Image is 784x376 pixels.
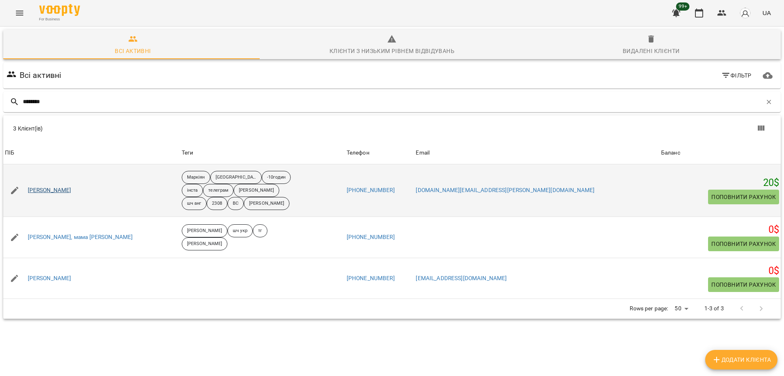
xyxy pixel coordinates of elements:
[187,241,222,248] p: [PERSON_NAME]
[208,187,228,194] p: телеграм
[718,68,755,83] button: Фільтр
[661,148,779,158] span: Баланс
[182,237,227,250] div: [PERSON_NAME]
[233,200,238,207] p: ВС
[347,148,370,158] div: Sort
[182,171,210,184] div: Маркіян
[739,7,751,19] img: avatar_s.png
[187,187,198,194] p: інста
[203,184,234,197] div: телеграм
[5,148,178,158] span: ПІБ
[244,197,290,210] div: [PERSON_NAME]
[630,305,668,313] p: Rows per page:
[759,5,774,20] button: UA
[182,184,203,197] div: інста
[705,350,777,369] button: Додати клієнта
[207,197,227,210] div: 2308
[262,171,291,184] div: -10годин
[227,197,244,210] div: ВС
[3,115,781,142] div: Table Toolbar
[661,177,779,189] h5: 20 $
[182,148,343,158] div: Теги
[234,184,279,197] div: [PERSON_NAME]
[249,200,284,207] p: [PERSON_NAME]
[623,46,679,56] div: Видалені клієнти
[187,200,202,207] p: шч анг
[28,233,133,241] a: [PERSON_NAME], мама [PERSON_NAME]
[712,355,771,365] span: Додати клієнта
[661,148,680,158] div: Sort
[751,119,771,138] button: Показати колонки
[187,174,205,181] p: Маркіян
[708,277,779,292] button: Поповнити рахунок
[216,174,256,181] p: [GEOGRAPHIC_DATA]
[253,224,267,237] div: тг
[267,174,286,181] p: -10годин
[347,275,395,281] a: [PHONE_NUMBER]
[39,17,80,22] span: For Business
[5,148,14,158] div: ПІБ
[416,187,595,193] a: [DOMAIN_NAME][EMAIL_ADDRESS][PERSON_NAME][DOMAIN_NAME]
[708,237,779,251] button: Поповнити рахунок
[347,187,395,193] a: [PHONE_NUMBER]
[182,197,207,210] div: шч анг
[671,303,691,314] div: 50
[711,280,776,290] span: Поповнити рахунок
[721,71,752,80] span: Фільтр
[212,200,222,207] p: 2308
[762,9,771,17] span: UA
[416,148,430,158] div: Email
[239,187,274,194] p: [PERSON_NAME]
[711,192,776,202] span: Поповнити рахунок
[13,124,397,133] div: 3 Клієнт(ів)
[711,239,776,249] span: Поповнити рахунок
[661,265,779,277] h5: 0 $
[39,4,80,16] img: Voopty Logo
[708,190,779,204] button: Поповнити рахунок
[661,148,680,158] div: Баланс
[676,2,690,11] span: 99+
[28,186,71,195] a: [PERSON_NAME]
[20,69,62,82] h6: Всі активні
[416,275,507,281] a: [EMAIL_ADDRESS][DOMAIN_NAME]
[661,223,779,236] h5: 0 $
[187,228,222,234] p: [PERSON_NAME]
[347,148,413,158] span: Телефон
[416,148,657,158] span: Email
[347,148,370,158] div: Телефон
[210,171,262,184] div: [GEOGRAPHIC_DATA]
[28,274,71,283] a: [PERSON_NAME]
[258,228,262,234] p: тг
[233,228,247,234] p: шч укр
[115,46,151,56] div: Всі активні
[416,148,430,158] div: Sort
[227,224,253,237] div: шч укр
[10,3,29,23] button: Menu
[5,148,14,158] div: Sort
[347,234,395,240] a: [PHONE_NUMBER]
[330,46,454,56] div: Клієнти з низьким рівнем відвідувань
[182,224,227,237] div: [PERSON_NAME]
[704,305,724,313] p: 1-3 of 3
